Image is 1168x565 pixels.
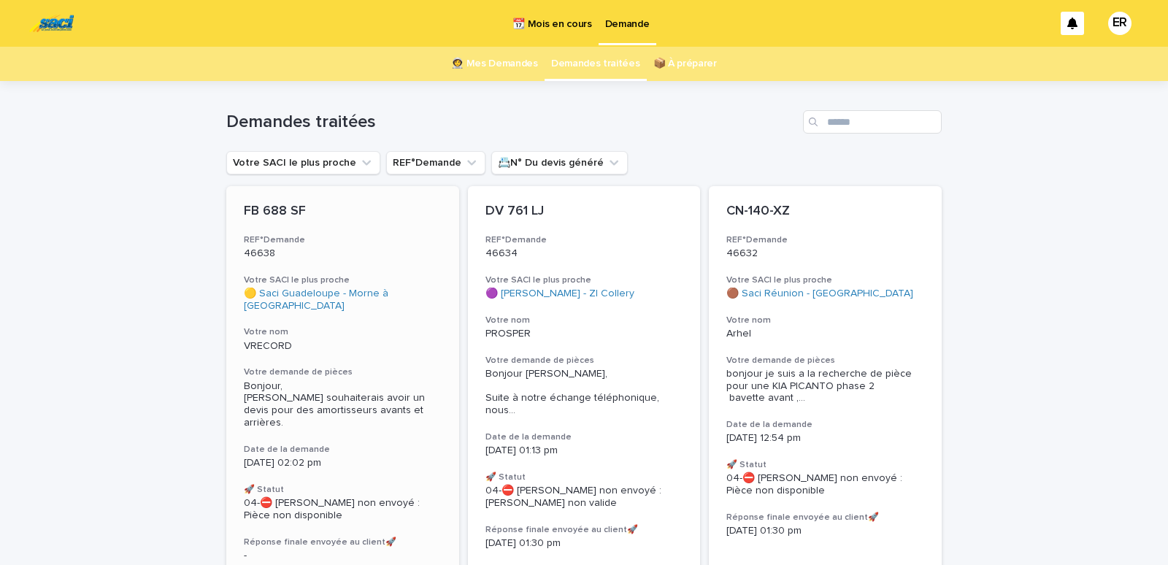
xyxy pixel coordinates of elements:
h3: REF°Demande [244,234,442,246]
h3: Votre SACI le plus proche [244,274,442,286]
p: FB 688 SF [244,204,442,220]
p: 04-⛔ [PERSON_NAME] non envoyé : Pièce non disponible [244,497,442,522]
a: Demandes traitées [551,47,640,81]
span: bonjour je suis a la recherche de pièce pour une KIA PICANTO phase 2 bavette avant , ... [726,368,924,404]
h3: Votre demande de pièces [485,355,683,366]
p: 46638 [244,247,442,260]
h3: Date de la demande [244,444,442,456]
button: REF°Demande [386,151,485,174]
img: UC29JcTLQ3GheANZ19ks [29,9,74,38]
h3: Votre nom [485,315,683,326]
a: 🟡 Saci Guadeloupe - Morne à [GEOGRAPHIC_DATA] [244,288,442,312]
p: [DATE] 01:13 pm [485,445,683,457]
h3: Date de la demande [726,419,924,431]
h3: 🚀 Statut [244,484,442,496]
p: - [244,550,442,562]
h3: Réponse finale envoyée au client🚀 [726,512,924,523]
p: 46634 [485,247,683,260]
button: 📇N° Du devis généré [491,151,628,174]
h3: 🚀 Statut [485,472,683,483]
h3: Votre demande de pièces [726,355,924,366]
p: CN-140-XZ [726,204,924,220]
p: [DATE] 01:30 pm [485,537,683,550]
p: Arhel [726,328,924,340]
p: PROSPER [485,328,683,340]
p: 04-⛔ [PERSON_NAME] non envoyé : [PERSON_NAME] non valide [485,485,683,510]
h3: Votre SACI le plus proche [726,274,924,286]
h3: Votre SACI le plus proche [485,274,683,286]
p: 46632 [726,247,924,260]
h3: Réponse finale envoyée au client🚀 [485,524,683,536]
h3: Votre nom [726,315,924,326]
h1: Demandes traitées [226,112,797,133]
h3: 🚀 Statut [726,459,924,471]
a: 👩‍🚀 Mes Demandes [451,47,538,81]
p: [DATE] 01:30 pm [726,525,924,537]
p: [DATE] 02:02 pm [244,457,442,469]
div: ER [1108,12,1131,35]
h3: Votre demande de pièces [244,366,442,378]
p: 04-⛔ [PERSON_NAME] non envoyé : Pièce non disponible [726,472,924,497]
p: DV 761 LJ [485,204,683,220]
p: VRECORD [244,340,442,353]
h3: Date de la demande [485,431,683,443]
h3: REF°Demande [485,234,683,246]
div: Bonjour Monsieur WILLIAM, Suite à notre échange téléphonique, nous vous prions de bien vouloir ét... [485,368,683,417]
a: 🟣 [PERSON_NAME] - ZI Collery [485,288,634,300]
a: 🟤 Saci Réunion - [GEOGRAPHIC_DATA] [726,288,913,300]
a: 📦 À préparer [653,47,717,81]
p: [DATE] 12:54 pm [726,432,924,445]
div: bonjour je suis a la recherche de pièce pour une KIA PICANTO phase 2 bavette avant , garde boue a... [726,368,924,404]
button: Votre SACI le plus proche [226,151,380,174]
span: Bonjour, [PERSON_NAME] souhaiterais avoir un devis pour des amortisseurs avants et arrières. [244,381,428,428]
h3: Réponse finale envoyée au client🚀 [244,537,442,548]
input: Search [803,110,942,134]
span: Bonjour [PERSON_NAME], Suite à notre échange téléphonique, nous ... [485,368,683,417]
h3: REF°Demande [726,234,924,246]
h3: Votre nom [244,326,442,338]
